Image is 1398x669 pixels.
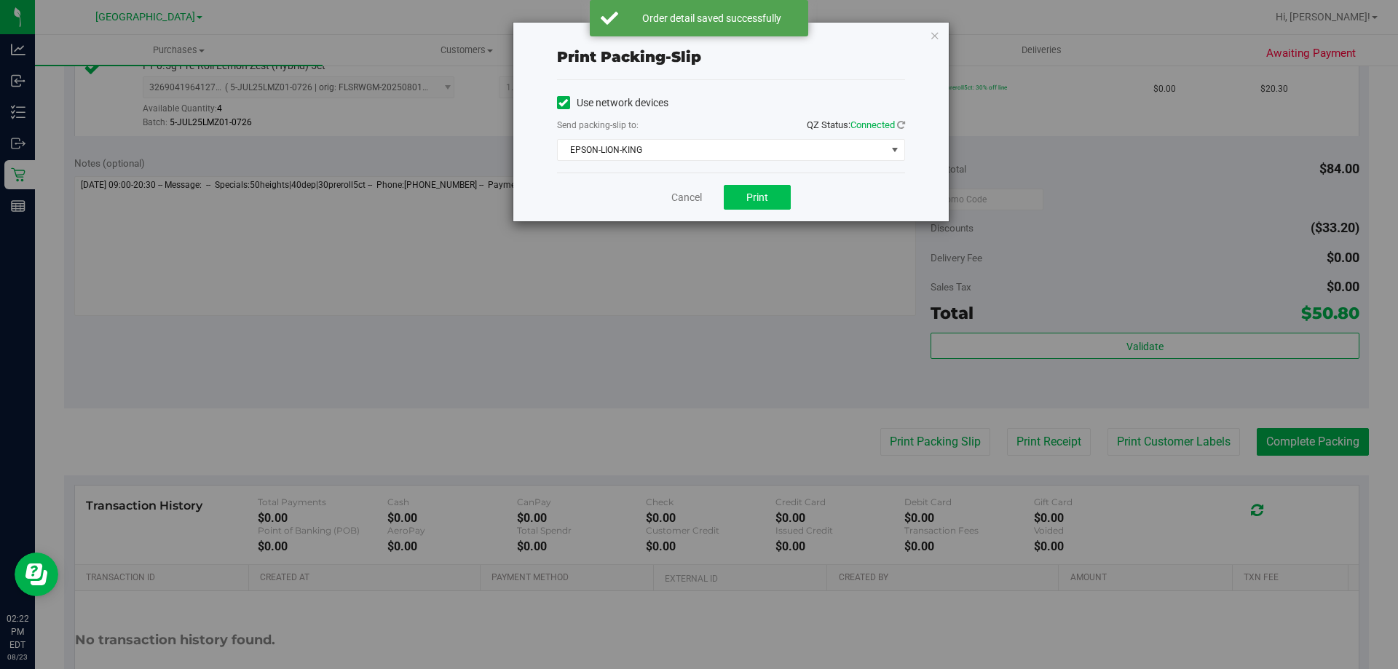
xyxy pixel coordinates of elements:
span: QZ Status: [807,119,905,130]
div: Order detail saved successfully [626,11,797,25]
label: Send packing-slip to: [557,119,639,132]
span: Print packing-slip [557,48,701,66]
iframe: Resource center [15,553,58,596]
label: Use network devices [557,95,668,111]
button: Print [724,185,791,210]
a: Cancel [671,190,702,205]
span: Print [746,191,768,203]
span: EPSON-LION-KING [558,140,886,160]
span: Connected [850,119,895,130]
span: select [885,140,904,160]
